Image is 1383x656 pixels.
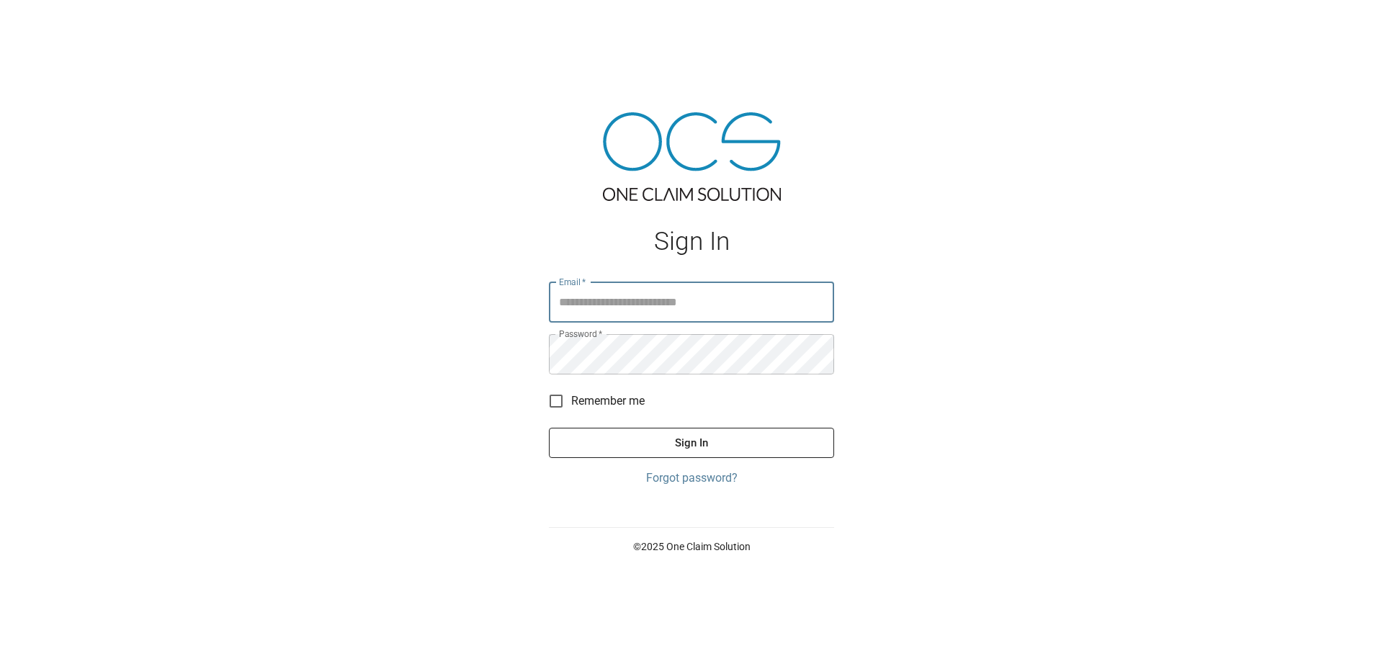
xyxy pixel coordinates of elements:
p: © 2025 One Claim Solution [549,539,834,554]
h1: Sign In [549,227,834,256]
span: Remember me [571,392,645,410]
img: ocs-logo-white-transparent.png [17,9,75,37]
button: Sign In [549,428,834,458]
label: Email [559,276,586,288]
label: Password [559,328,602,340]
img: ocs-logo-tra.png [603,112,781,201]
a: Forgot password? [549,469,834,487]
